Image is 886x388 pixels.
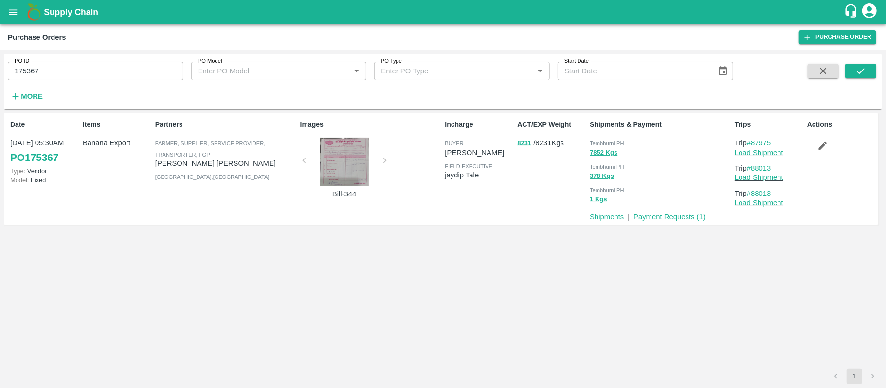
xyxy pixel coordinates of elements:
[21,92,43,100] strong: More
[445,163,492,169] span: field executive
[558,62,709,80] input: Start Date
[534,65,546,77] button: Open
[83,120,151,130] p: Items
[633,213,705,221] a: Payment Requests (1)
[735,188,803,199] p: Trip
[445,141,463,146] span: buyer
[300,120,441,130] p: Images
[83,138,151,148] p: Banana Export
[8,62,183,80] input: Enter PO ID
[517,138,586,149] p: / 8231 Kgs
[308,189,381,199] p: Bill-344
[799,30,876,44] a: Purchase Order
[590,171,614,182] button: 378 Kgs
[747,164,771,172] a: #88013
[10,166,79,176] p: Vendor
[624,208,630,222] div: |
[590,141,624,146] span: Tembhurni PH
[747,190,771,197] a: #88013
[861,2,878,22] div: account of current user
[155,120,296,130] p: Partners
[747,139,771,147] a: #87975
[590,147,617,159] button: 7852 Kgs
[847,369,862,384] button: page 1
[8,31,66,44] div: Purchase Orders
[517,120,586,130] p: ACT/EXP Weight
[10,120,79,130] p: Date
[735,120,803,130] p: Trips
[15,57,29,65] label: PO ID
[10,138,79,148] p: [DATE] 05:30AM
[445,170,513,180] p: jaydip Tale
[590,120,731,130] p: Shipments & Payment
[735,149,783,157] a: Load Shipment
[517,138,531,149] button: 8231
[10,176,29,184] span: Model:
[44,5,844,19] a: Supply Chain
[844,3,861,21] div: customer-support
[735,174,783,181] a: Load Shipment
[24,2,44,22] img: logo
[590,164,624,170] span: Tembhurni PH
[377,65,518,77] input: Enter PO Type
[735,138,803,148] p: Trip
[590,213,624,221] a: Shipments
[590,194,607,205] button: 1 Kgs
[350,65,363,77] button: Open
[2,1,24,23] button: open drawer
[445,147,513,158] p: [PERSON_NAME]
[155,174,270,180] span: [GEOGRAPHIC_DATA] , [GEOGRAPHIC_DATA]
[590,187,624,193] span: Tembhurni PH
[194,65,335,77] input: Enter PO Model
[827,369,882,384] nav: pagination navigation
[564,57,589,65] label: Start Date
[8,88,45,105] button: More
[155,141,266,157] span: Farmer, Supplier, Service Provider, Transporter, FGP
[44,7,98,17] b: Supply Chain
[714,62,732,80] button: Choose date
[381,57,402,65] label: PO Type
[807,120,876,130] p: Actions
[10,167,25,175] span: Type:
[10,176,79,185] p: Fixed
[10,149,58,166] a: PO175367
[155,158,296,169] p: [PERSON_NAME] [PERSON_NAME]
[445,120,513,130] p: Incharge
[735,199,783,207] a: Load Shipment
[198,57,222,65] label: PO Model
[735,163,803,174] p: Trip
